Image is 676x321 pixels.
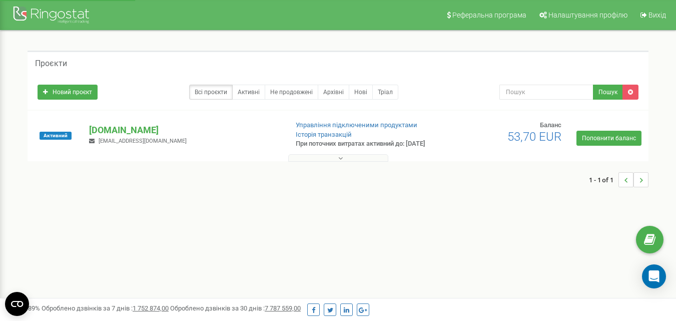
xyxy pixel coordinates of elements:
[349,85,373,100] a: Нові
[38,85,98,100] a: Новий проєкт
[589,162,648,197] nav: ...
[133,304,169,312] u: 1 752 874,00
[5,292,29,316] button: Open CMP widget
[265,85,318,100] a: Не продовжені
[499,85,593,100] input: Пошук
[232,85,265,100] a: Активні
[296,131,352,138] a: Історія транзакцій
[593,85,623,100] button: Пошук
[540,121,561,129] span: Баланс
[42,304,169,312] span: Оброблено дзвінків за 7 днів :
[576,131,641,146] a: Поповнити баланс
[642,264,666,288] div: Open Intercom Messenger
[372,85,398,100] a: Тріал
[170,304,301,312] span: Оброблено дзвінків за 30 днів :
[296,121,417,129] a: Управління підключеними продуктами
[452,11,526,19] span: Реферальна програма
[296,139,435,149] p: При поточних витратах активний до: [DATE]
[265,304,301,312] u: 7 787 559,00
[548,11,627,19] span: Налаштування профілю
[507,130,561,144] span: 53,70 EUR
[589,172,618,187] span: 1 - 1 of 1
[99,138,187,144] span: [EMAIL_ADDRESS][DOMAIN_NAME]
[189,85,233,100] a: Всі проєкти
[318,85,349,100] a: Архівні
[89,124,279,137] p: [DOMAIN_NAME]
[35,59,67,68] h5: Проєкти
[40,132,72,140] span: Активний
[648,11,666,19] span: Вихід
